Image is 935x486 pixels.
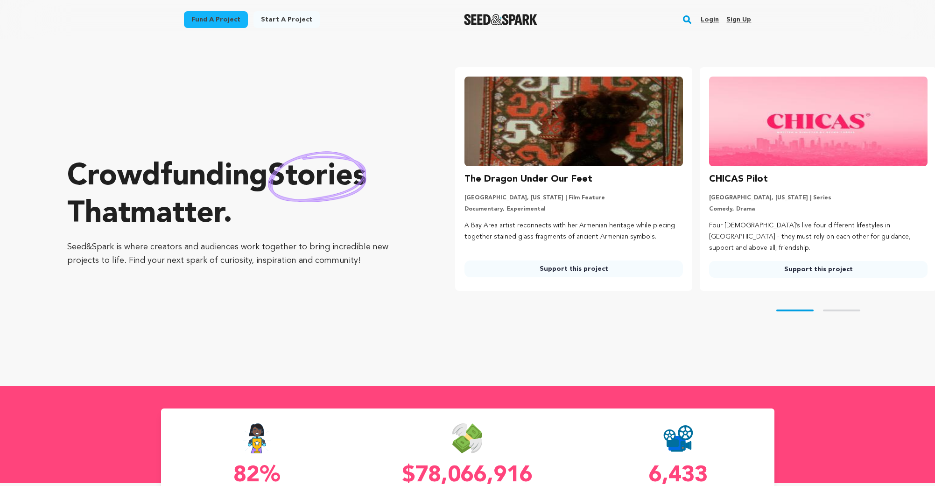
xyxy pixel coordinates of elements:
[253,11,320,28] a: Start a project
[663,423,693,453] img: Seed&Spark Projects Created Icon
[464,194,683,202] p: [GEOGRAPHIC_DATA], [US_STATE] | Film Feature
[464,77,683,166] img: The Dragon Under Our Feet image
[709,220,928,254] p: Four [DEMOGRAPHIC_DATA]’s live four different lifestyles in [GEOGRAPHIC_DATA] - they must rely on...
[184,11,248,28] a: Fund a project
[726,12,751,27] a: Sign up
[67,240,418,268] p: Seed&Spark is where creators and audiences work together to bring incredible new projects to life...
[242,423,271,453] img: Seed&Spark Success Rate Icon
[464,14,537,25] img: Seed&Spark Logo Dark Mode
[464,205,683,213] p: Documentary, Experimental
[709,194,928,202] p: [GEOGRAPHIC_DATA], [US_STATE] | Series
[701,12,719,27] a: Login
[709,172,768,187] h3: CHICAS Pilot
[709,261,928,278] a: Support this project
[464,261,683,277] a: Support this project
[67,158,418,233] p: Crowdfunding that .
[464,172,592,187] h3: The Dragon Under Our Feet
[709,205,928,213] p: Comedy, Drama
[709,77,928,166] img: CHICAS Pilot image
[452,423,482,453] img: Seed&Spark Money Raised Icon
[464,220,683,243] p: A Bay Area artist reconnects with her Armenian heritage while piecing together stained glass frag...
[268,151,366,202] img: hand sketched image
[130,199,223,229] span: matter
[464,14,537,25] a: Seed&Spark Homepage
